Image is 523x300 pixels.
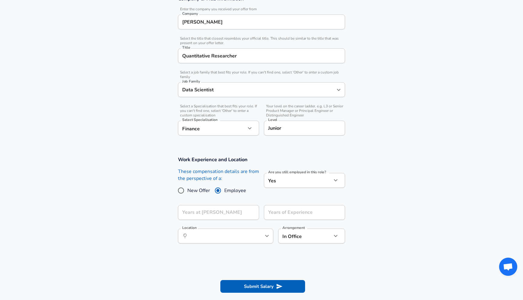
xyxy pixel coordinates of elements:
label: Level [268,118,277,122]
div: Yes [264,173,332,188]
div: Open chat [499,258,517,276]
label: Select Specialisation [182,118,217,122]
span: Your level on the career ladder. e.g. L3 or Senior Product Manager or Principal Engineer or Disti... [264,104,345,118]
span: Employee [224,187,246,194]
input: Software Engineer [181,51,342,60]
label: Job Family [182,80,200,83]
label: Location [182,226,196,230]
input: Software Engineer [181,85,333,94]
label: Title [182,46,190,49]
span: Select a Specialisation that best fits your role. If you can't find one, select 'Other' to enter ... [178,104,259,118]
span: Select a job family that best fits your role. If you can't find one, select 'Other' to enter a cu... [178,70,345,79]
label: Company [182,12,198,15]
input: 7 [264,205,332,220]
h3: Work Experience and Location [178,156,345,163]
span: New Offer [187,187,210,194]
button: Submit Salary [220,280,305,293]
label: These compensation details are from the perspective of a: [178,168,259,182]
div: Finance [178,121,246,135]
button: Open [263,232,271,240]
button: Open [334,86,343,94]
label: Arrangement [282,226,305,230]
div: In Office [278,229,323,243]
label: Are you still employed in this role? [268,170,326,174]
input: 0 [178,205,246,220]
span: Enter the company you received your offer from [178,7,345,11]
input: L3 [267,123,342,133]
span: Select the title that closest resembles your official title. This should be similar to the title ... [178,36,345,45]
input: Google [181,17,342,27]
